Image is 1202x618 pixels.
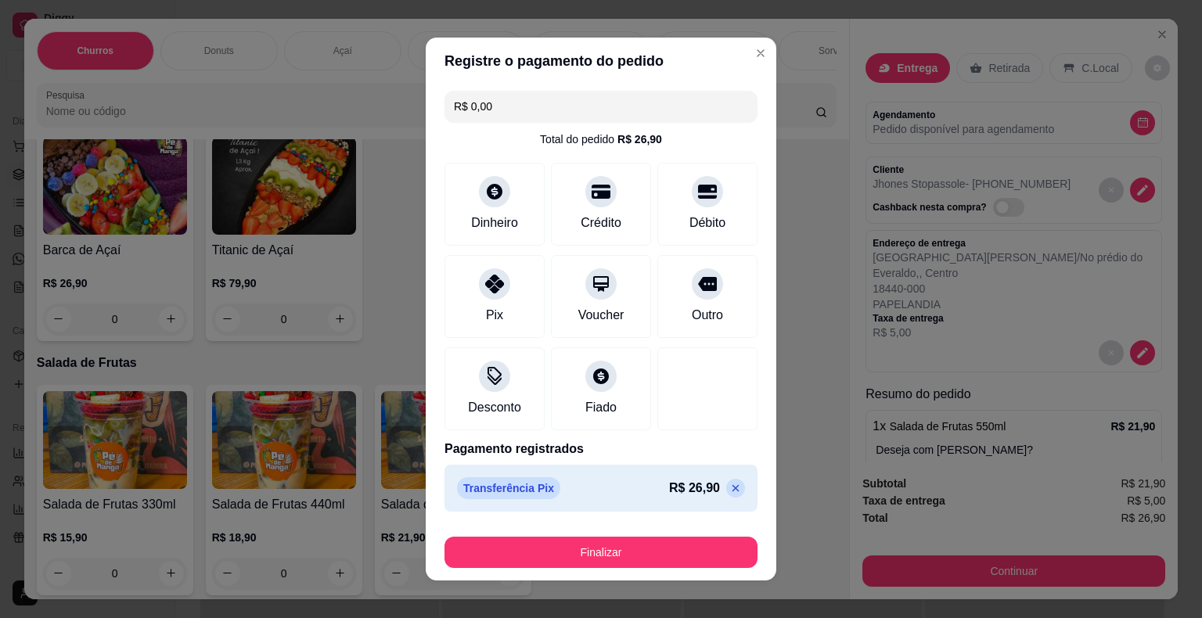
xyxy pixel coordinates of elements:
[426,38,776,84] header: Registre o pagamento do pedido
[471,214,518,232] div: Dinheiro
[454,91,748,122] input: Ex.: hambúrguer de cordeiro
[748,41,773,66] button: Close
[444,440,758,458] p: Pagamento registrados
[444,537,758,568] button: Finalizar
[581,214,621,232] div: Crédito
[578,306,624,325] div: Voucher
[669,479,720,498] p: R$ 26,90
[468,398,521,417] div: Desconto
[486,306,503,325] div: Pix
[540,131,662,147] div: Total do pedido
[617,131,662,147] div: R$ 26,90
[689,214,725,232] div: Débito
[692,306,723,325] div: Outro
[585,398,617,417] div: Fiado
[457,477,560,499] p: Transferência Pix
